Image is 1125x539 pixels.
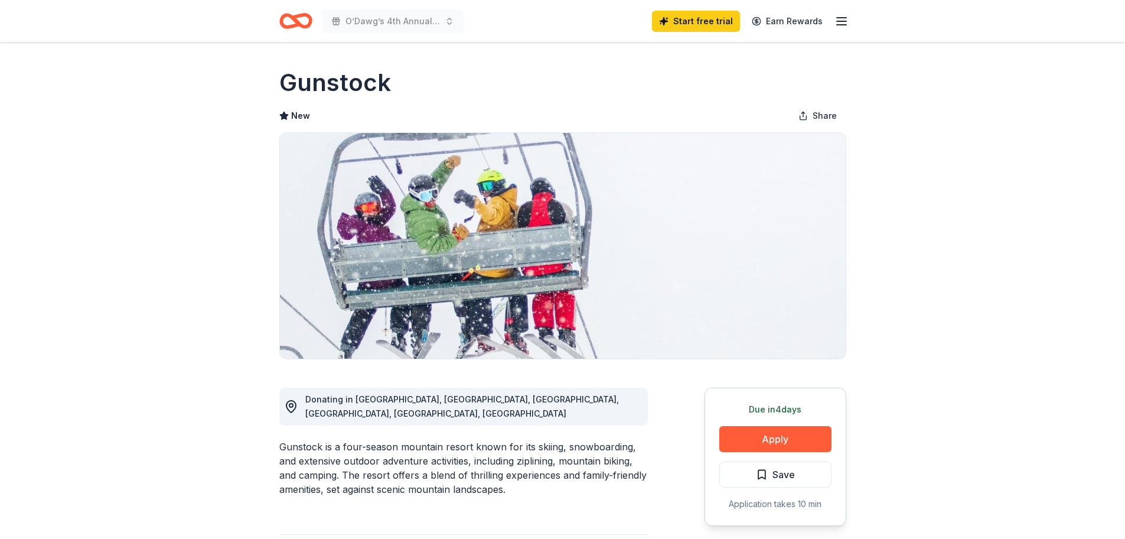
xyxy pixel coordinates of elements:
span: Share [813,109,837,123]
a: Start free trial [652,11,740,32]
button: Share [789,104,846,128]
span: Save [772,467,795,482]
a: Home [279,7,312,35]
button: Apply [719,426,831,452]
div: Due in 4 days [719,402,831,417]
div: Gunstock is a four-season mountain resort known for its skiing, snowboarding, and extensive outdo... [279,440,648,496]
a: Earn Rewards [745,11,830,32]
button: Save [719,462,831,488]
div: Application takes 10 min [719,497,831,511]
span: New [291,109,310,123]
span: Donating in [GEOGRAPHIC_DATA], [GEOGRAPHIC_DATA], [GEOGRAPHIC_DATA], [GEOGRAPHIC_DATA], [GEOGRAPH... [305,394,619,418]
button: O’Dawg’s 4th Annual Oktoberfest [322,9,464,33]
img: Image for Gunstock [280,133,846,359]
span: O’Dawg’s 4th Annual Oktoberfest [345,14,440,28]
h1: Gunstock [279,66,391,99]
